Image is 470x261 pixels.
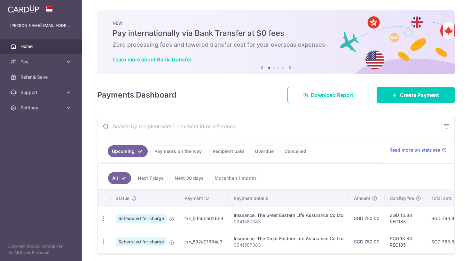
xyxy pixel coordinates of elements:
[116,195,129,202] span: Status
[389,147,440,153] span: Read more on statuses
[385,230,426,253] td: SGD 13.88 REC185
[113,20,439,26] p: NEW
[234,242,344,248] p: 0241587383
[390,195,414,202] span: CardUp fee
[8,5,39,13] img: CardUp
[179,190,229,207] th: Payment ID
[349,230,385,253] td: SGD 750.00
[97,89,176,101] h4: Payments Dashboard
[98,116,439,137] input: Search by recipient name, payment id or reference
[229,190,349,207] th: Payment details
[234,212,344,218] div: Insurance. The Great Eastern Life Assurance Co Ltd
[20,74,63,80] span: Refer & Save
[251,145,278,157] a: Overdue
[311,91,353,99] span: Download Report
[97,10,455,74] img: Bank transfer banner
[108,145,148,157] a: Upcoming
[170,172,208,184] a: Next 30 days
[280,145,310,157] a: Cancelled
[116,214,167,223] span: Scheduled for charge
[113,56,192,63] a: Learn more about Bank Transfer
[113,28,439,38] h5: Pay internationally via Bank Transfer at $0 fees
[400,91,439,99] span: Create Payment
[150,145,206,157] a: Payments on the way
[389,147,447,153] a: Read more on statuses
[234,218,344,225] p: 0241587383
[234,235,344,242] div: Insurance. The Great Eastern Life Assurance Co Ltd
[116,237,167,246] span: Scheduled for charge
[134,172,168,184] a: Next 7 days
[354,195,370,202] span: Amount
[210,172,260,184] a: More than 1 month
[377,87,455,103] a: Create Payment
[426,230,465,253] td: SGD 763.88
[431,195,452,202] span: Total amt.
[385,207,426,230] td: SGD 13.88 REC185
[20,89,63,96] span: Support
[349,207,385,230] td: SGD 750.00
[20,105,63,111] span: Settings
[426,207,465,230] td: SGD 763.88
[179,230,229,253] td: txn_592e01384c3
[179,207,229,230] td: txn_5d56ba626b4
[10,22,72,29] p: [PERSON_NAME][EMAIL_ADDRESS][DOMAIN_NAME]
[287,87,369,103] a: Download Report
[20,43,63,50] span: Home
[108,172,131,184] a: All
[113,41,439,49] h6: Zero processing fees and lowered transfer cost for your overseas expenses
[208,145,248,157] a: Recipient paid
[20,59,63,65] span: Pay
